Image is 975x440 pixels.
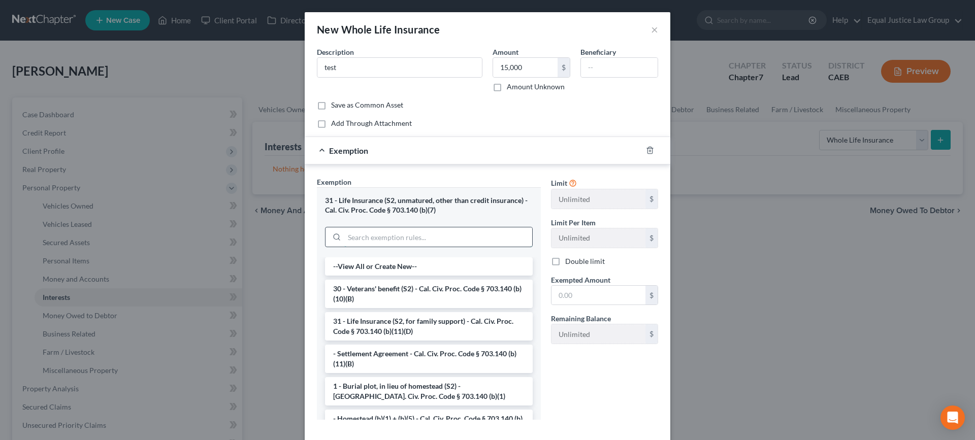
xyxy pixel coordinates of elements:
[344,227,532,247] input: Search exemption rules...
[331,100,403,110] label: Save as Common Asset
[325,196,533,215] div: 31 - Life Insurance (S2, unmatured, other than credit insurance) - Cal. Civ. Proc. Code § 703.140...
[551,276,610,284] span: Exempted Amount
[581,58,658,77] input: --
[551,313,611,324] label: Remaining Balance
[325,345,533,373] li: - Settlement Agreement - Cal. Civ. Proc. Code § 703.140 (b)(11)(B)
[325,280,533,308] li: 30 - Veterans' benefit (S2) - Cal. Civ. Proc. Code § 703.140 (b)(10)(B)
[645,228,658,248] div: $
[645,189,658,209] div: $
[317,22,440,37] div: New Whole Life Insurance
[317,178,351,186] span: Exemption
[551,286,645,305] input: 0.00
[645,324,658,344] div: $
[329,146,368,155] span: Exemption
[325,410,533,438] li: - Homestead (b)(1) + (b)(5) - Cal. Civ. Proc. Code § 703.140 (b)(1)(b)(5)
[507,82,565,92] label: Amount Unknown
[317,48,354,56] span: Description
[317,58,482,77] input: Describe...
[558,58,570,77] div: $
[325,257,533,276] li: --View All or Create New--
[651,23,658,36] button: ×
[325,377,533,405] li: 1 - Burial plot, in lieu of homestead (S2) - [GEOGRAPHIC_DATA]. Civ. Proc. Code § 703.140 (b)(1)
[551,179,567,187] span: Limit
[940,405,965,430] div: Open Intercom Messenger
[551,324,645,344] input: --
[551,189,645,209] input: --
[493,58,558,77] input: 0.00
[551,217,596,228] label: Limit Per Item
[645,286,658,305] div: $
[580,47,616,57] label: Beneficiary
[493,47,518,57] label: Amount
[565,256,605,266] label: Double limit
[551,228,645,248] input: --
[325,312,533,341] li: 31 - Life Insurance (S2, for family support) - Cal. Civ. Proc. Code § 703.140 (b)(11)(D)
[331,118,412,128] label: Add Through Attachment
